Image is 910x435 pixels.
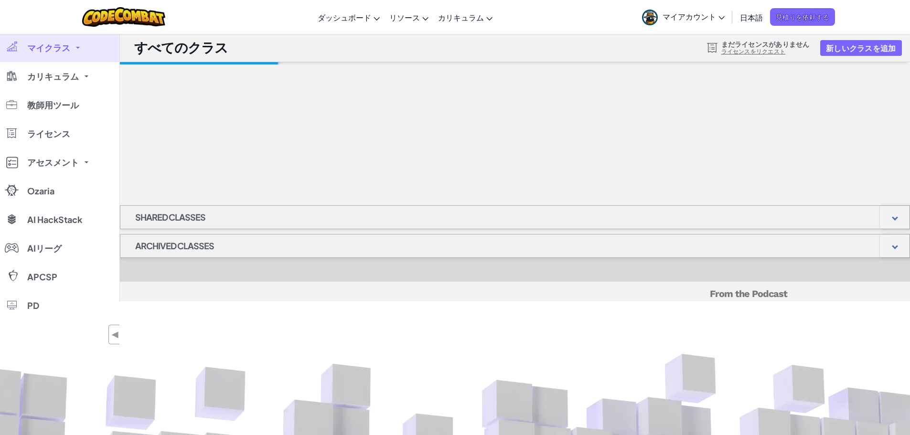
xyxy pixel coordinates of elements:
[663,11,725,21] span: マイアカウント
[318,12,371,22] span: ダッシュボード
[740,12,763,22] span: 日本語
[721,48,810,55] a: ライセンスをリクエスト
[721,40,810,48] span: まだライセンスがありません
[438,12,484,22] span: カリキュラム
[111,328,119,341] span: ◀
[120,234,229,258] h1: Archived Classes
[27,129,70,138] span: ライセンス
[642,10,658,25] img: avatar
[82,7,166,27] img: CodeCombat logo
[27,43,70,52] span: マイクラス
[389,12,420,22] span: リソース
[27,72,79,81] span: カリキュラム
[433,4,497,30] a: カリキュラム
[134,39,228,57] h1: すべてのクラス
[385,4,433,30] a: リソース
[243,286,787,301] h5: From the Podcast
[27,187,54,195] span: Ozaria
[820,40,901,56] button: 新しいクラスを追加
[735,4,768,30] a: 日本語
[120,205,220,229] h1: Shared Classes
[637,2,729,32] a: マイアカウント
[313,4,385,30] a: ダッシュボード
[27,158,79,167] span: アセスメント
[770,8,835,26] a: 見積りを依頼する
[27,244,62,253] span: AIリーグ
[27,215,82,224] span: AI HackStack
[27,101,79,109] span: 教師用ツール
